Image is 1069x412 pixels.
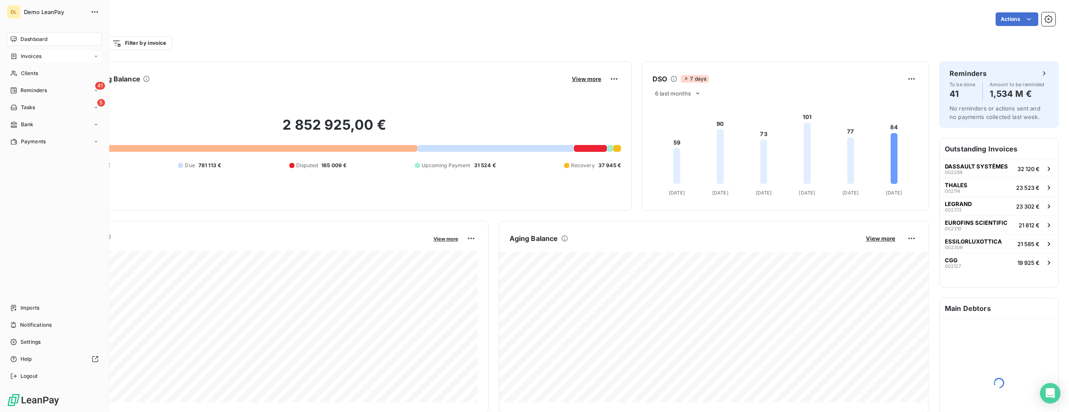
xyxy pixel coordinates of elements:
[422,162,470,169] span: Upcoming Payment
[510,233,558,244] h6: Aging Balance
[24,9,85,15] span: Demo LeanPay
[1017,165,1040,172] span: 32 120 €
[940,215,1058,234] button: EUROFINS SCIENTIFIC00231021 812 €
[950,68,987,78] h6: Reminders
[571,162,595,169] span: Recovery
[21,121,34,128] span: Bank
[940,159,1058,178] button: DASSAULT SYSTÈMES00229832 120 €
[990,87,1045,101] h4: 1,534 M €
[945,238,1002,245] span: ESSILORLUXOTTICA
[21,104,35,111] span: Tasks
[97,99,105,107] span: 5
[1017,241,1040,247] span: 21 585 €
[681,75,709,83] span: 7 days
[950,82,976,87] span: To be done
[21,70,38,77] span: Clients
[1040,383,1060,403] div: Open Intercom Messenger
[20,338,41,346] span: Settings
[20,35,47,43] span: Dashboard
[21,52,41,60] span: Invoices
[945,163,1008,170] span: DASSAULT SYSTÈMES
[945,219,1008,226] span: EUROFINS SCIENTIFIC
[20,372,38,380] span: Logout
[996,12,1038,26] button: Actions
[940,178,1058,197] button: THALES00211423 523 €
[20,355,32,363] span: Help
[48,116,621,142] h2: 2 852 925,00 €
[20,304,39,312] span: Imports
[940,298,1058,319] h6: Main Debtors
[7,352,102,366] a: Help
[945,245,963,250] span: 002309
[669,190,685,196] tspan: [DATE]
[321,162,347,169] span: 165 009 €
[945,257,958,264] span: CGG
[21,138,46,145] span: Payments
[866,235,895,242] span: View more
[799,190,815,196] tspan: [DATE]
[756,190,772,196] tspan: [DATE]
[1016,184,1040,191] span: 23 523 €
[569,75,604,83] button: View more
[95,82,105,90] span: 41
[474,162,496,169] span: 31 524 €
[1017,259,1040,266] span: 19 925 €
[712,190,728,196] tspan: [DATE]
[945,264,961,269] span: 002127
[572,75,601,82] span: View more
[950,87,976,101] h4: 41
[945,207,961,212] span: 002313
[296,162,318,169] span: Disputed
[652,74,667,84] h6: DSO
[945,189,960,194] span: 002114
[7,5,20,19] div: DL
[886,190,902,196] tspan: [DATE]
[20,87,47,94] span: Reminders
[940,253,1058,272] button: CGG00212719 925 €
[945,182,967,189] span: THALES
[107,36,172,50] button: Filter by invoice
[431,235,461,242] button: View more
[1016,203,1040,210] span: 23 302 €
[945,226,961,231] span: 002310
[198,162,221,169] span: 781 113 €
[990,82,1045,87] span: Amount to be reminded
[185,162,195,169] span: Due
[48,242,428,251] span: Monthly Revenue
[950,105,1040,120] span: No reminders or actions sent and no payments collected last week.
[7,393,60,407] img: Logo LeanPay
[434,236,458,242] span: View more
[940,139,1058,159] h6: Outstanding Invoices
[20,321,52,329] span: Notifications
[1019,222,1040,229] span: 21 812 €
[655,90,691,97] span: 6 last months
[940,197,1058,215] button: LEGRAND00231323 302 €
[842,190,859,196] tspan: [DATE]
[945,170,963,175] span: 002298
[863,235,898,242] button: View more
[598,162,621,169] span: 37 945 €
[945,200,972,207] span: LEGRAND
[940,234,1058,253] button: ESSILORLUXOTTICA00230921 585 €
